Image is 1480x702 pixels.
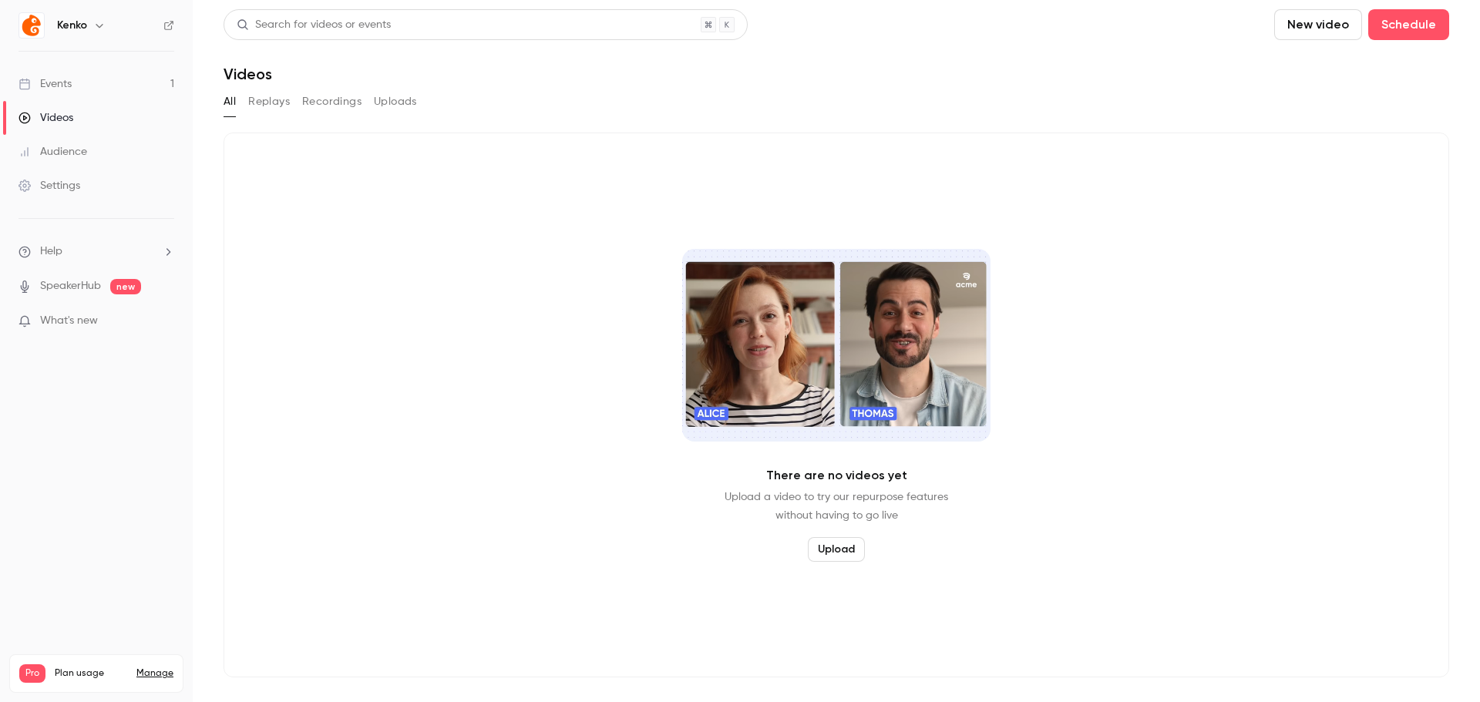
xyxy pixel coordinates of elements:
h6: Kenko [57,18,87,33]
img: Kenko [19,13,44,38]
a: Manage [136,667,173,680]
div: Audience [18,144,87,160]
a: SpeakerHub [40,278,101,294]
button: Schedule [1368,9,1449,40]
span: new [110,279,141,294]
button: Upload [808,537,865,562]
section: Videos [224,9,1449,693]
div: Videos [18,110,73,126]
button: All [224,89,236,114]
span: Pro [19,664,45,683]
p: Upload a video to try our repurpose features without having to go live [725,488,948,525]
h1: Videos [224,65,272,83]
button: Recordings [302,89,362,114]
span: Plan usage [55,667,127,680]
div: Events [18,76,72,92]
p: There are no videos yet [766,466,907,485]
button: Replays [248,89,290,114]
li: help-dropdown-opener [18,244,174,260]
span: What's new [40,313,98,329]
span: Help [40,244,62,260]
div: Settings [18,178,80,193]
div: Search for videos or events [237,17,391,33]
button: New video [1274,9,1362,40]
button: Uploads [374,89,417,114]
